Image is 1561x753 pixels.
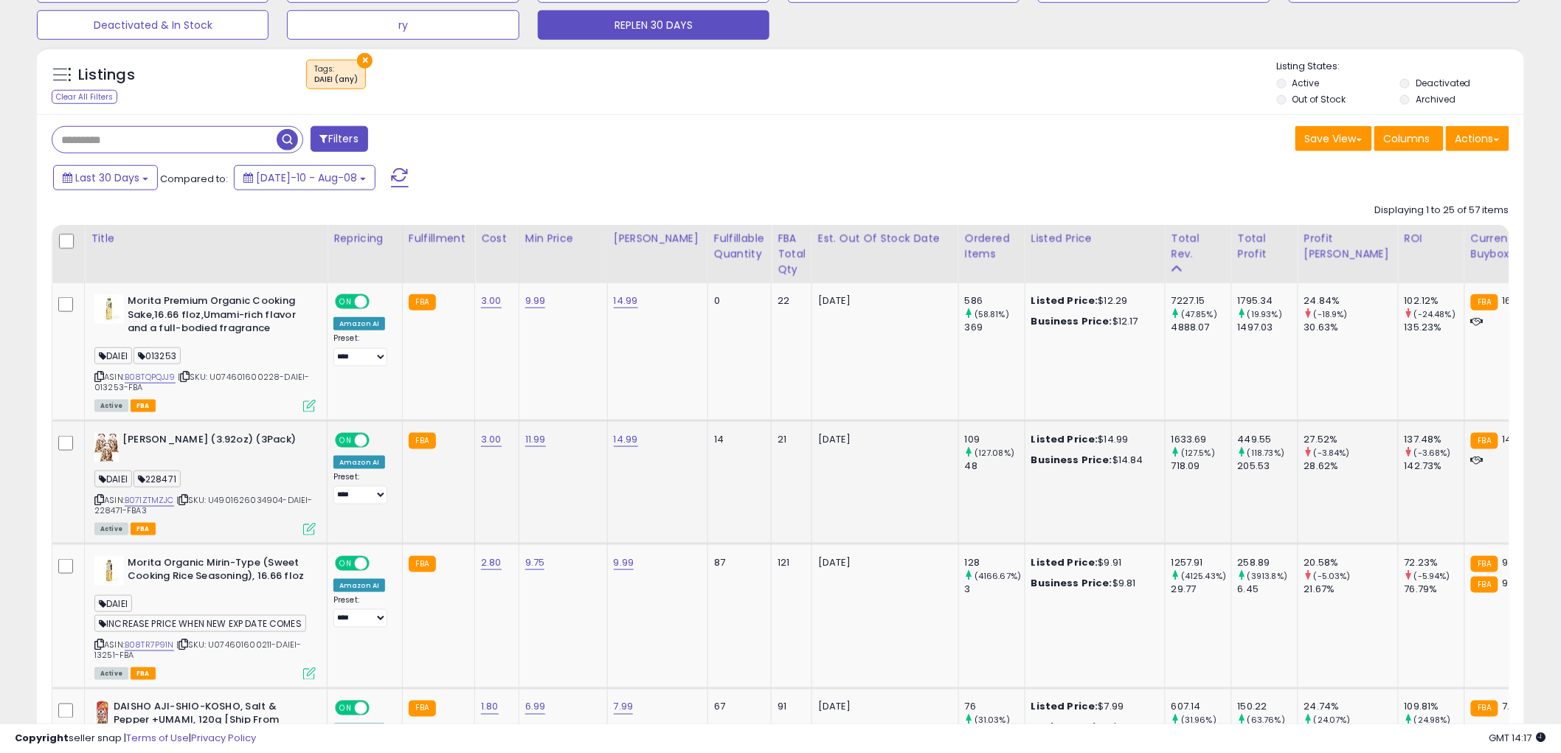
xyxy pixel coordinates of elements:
b: Business Price: [1031,576,1112,590]
b: [PERSON_NAME] (3.92oz) (3Pack) [122,433,302,451]
div: Amazon AI [333,317,385,330]
span: ON [336,296,355,308]
div: 718.09 [1171,459,1231,473]
b: DAISHO AJI-SHIO-KOSHO, Salt & Pepper +UMAMI, 120g [Ship From [GEOGRAPHIC_DATA]] [114,701,293,746]
p: [DATE] [818,433,947,446]
div: 20.58% [1304,556,1398,569]
small: (4125.43%) [1181,570,1227,582]
a: 1.80 [481,700,499,715]
div: 607.14 [1171,701,1231,714]
img: 512qW6VB4nL._SL40_.jpg [94,701,110,730]
b: Morita Premium Organic Cooking Sake,16.66 floz,Umami-rich flavor and a full-bodied fragrance [128,294,307,339]
span: INCREASE PRICE WHEN NEW EXP DATE COMES [94,615,306,632]
small: (127.5%) [1181,447,1215,459]
span: 228471 [134,471,181,487]
b: Listed Price: [1031,700,1098,714]
span: FBA [131,523,156,535]
div: 0 [714,294,760,308]
span: Columns [1384,131,1430,146]
span: FBA [131,667,156,680]
a: B08TR7P91N [125,639,174,651]
p: Listing States: [1277,60,1524,74]
span: Last 30 Days [75,170,139,185]
button: [DATE]-10 - Aug-08 [234,165,375,190]
div: Displaying 1 to 25 of 57 items [1375,204,1509,218]
div: $9.91 [1031,556,1154,569]
div: $14.99 [1031,433,1154,446]
div: $12.29 [1031,294,1154,308]
span: All listings currently available for purchase on Amazon [94,667,128,680]
div: 102.12% [1405,294,1464,308]
div: 121 [778,556,800,569]
div: 1795.34 [1238,294,1298,308]
img: 31U9bqLaNGL._SL40_.jpg [94,556,124,586]
a: 3.00 [481,432,502,447]
div: 109.81% [1405,701,1464,714]
a: 6.99 [525,700,546,715]
span: | SKU: U4901626034904-DAIEI-228471-FBA3 [94,494,313,516]
div: $7.99 [1031,701,1154,714]
a: 14.99 [614,432,638,447]
span: ON [336,557,355,569]
button: ry [287,10,519,40]
div: 21 [778,433,800,446]
div: 1633.69 [1171,433,1231,446]
small: FBA [409,294,436,310]
img: 31J7etQOMBL._SL40_.jpg [94,294,124,324]
b: Listed Price: [1031,294,1098,308]
span: All listings currently available for purchase on Amazon [94,523,128,535]
a: 14.99 [614,294,638,308]
a: B08TQPQJJ9 [125,371,176,384]
small: (-5.03%) [1314,570,1351,582]
strong: Copyright [15,731,69,745]
span: | SKU: U074601600211-DAIEI-13251-FBA [94,639,302,661]
div: 24.74% [1304,701,1398,714]
div: 7227.15 [1171,294,1231,308]
small: (118.73%) [1247,447,1284,459]
div: ASIN: [94,556,316,679]
div: Total Profit [1238,231,1292,262]
div: 29.77 [1171,583,1231,596]
div: [PERSON_NAME] [614,231,702,246]
button: Deactivated & In Stock [37,10,269,40]
b: Listed Price: [1031,432,1098,446]
div: Profit [PERSON_NAME] [1304,231,1392,262]
div: ASIN: [94,294,316,411]
span: 7.99 [1502,700,1522,714]
div: FBA Total Qty [778,231,806,277]
label: Active [1292,77,1320,89]
span: ON [336,701,355,714]
span: 16.37 [1502,294,1525,308]
small: (47.85%) [1181,308,1217,320]
div: 205.53 [1238,459,1298,473]
small: FBA [1471,294,1498,310]
div: Current Buybox Price [1471,231,1547,262]
div: Preset: [333,595,391,628]
div: 1257.91 [1171,556,1231,569]
div: Amazon AI [333,456,385,469]
div: Fulfillable Quantity [714,231,765,262]
span: DAIEI [94,471,132,487]
span: | SKU: U074601600228-DAIEI-013253-FBA [94,371,310,393]
div: Title [91,231,321,246]
small: (4166.67%) [975,570,1022,582]
a: B071ZTMZJC [125,494,174,507]
div: Preset: [333,472,391,505]
div: 76 [965,701,1025,714]
span: Compared to: [160,172,228,186]
label: Deactivated [1416,77,1471,89]
span: OFF [367,296,391,308]
div: DAIEI (any) [314,74,358,85]
small: FBA [409,701,436,717]
a: Terms of Use [126,731,189,745]
button: Columns [1374,126,1444,151]
small: FBA [1471,577,1498,593]
span: 2025-09-8 14:17 GMT [1489,731,1546,745]
div: 109 [965,433,1025,446]
div: ASIN: [94,433,316,534]
div: 150.22 [1238,701,1298,714]
div: 3 [965,583,1025,596]
a: 11.99 [525,432,546,447]
div: Cost [481,231,513,246]
h5: Listings [78,65,135,86]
